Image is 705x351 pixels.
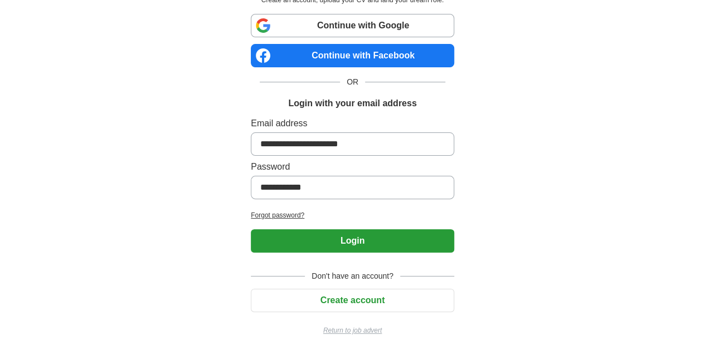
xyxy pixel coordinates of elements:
span: OR [340,76,365,88]
a: Forgot password? [251,210,454,220]
button: Create account [251,289,454,312]
h1: Login with your email address [288,97,416,110]
a: Continue with Google [251,14,454,37]
label: Email address [251,117,454,130]
a: Create account [251,295,454,305]
button: Login [251,229,454,253]
a: Return to job advert [251,325,454,335]
a: Continue with Facebook [251,44,454,67]
span: Don't have an account? [305,270,400,282]
label: Password [251,160,454,174]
